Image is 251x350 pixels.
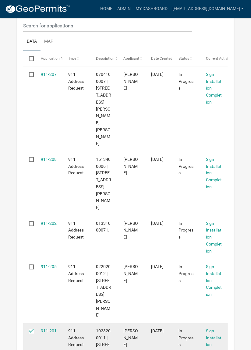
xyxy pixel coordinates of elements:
[96,56,115,61] span: Description
[62,51,90,66] datatable-header-cell: Type
[123,221,138,240] span: Amber Countryman
[206,264,222,297] a: Sign Installation Completion
[68,157,84,176] span: 911 Address Request
[123,56,139,61] span: Applicant
[96,157,111,210] span: 1513400006 | 5101 E 156th St S , Grinnell IA 50112
[151,264,164,269] span: 09/10/2025
[23,51,35,66] datatable-header-cell: Select
[41,32,57,51] a: Map
[68,264,84,283] span: 911 Address Request
[206,56,232,61] span: Current Activity
[23,19,192,32] input: Search for applications
[123,264,138,283] span: Tim Perry
[41,221,57,226] a: 911-202
[96,72,111,146] span: 0704100007 | 6475 Gable St , Mingo IA 50168
[41,157,57,162] a: 911-208
[206,157,222,189] a: Sign Installation Completion
[151,221,164,226] span: 09/11/2025
[96,264,111,318] span: 0220200012 | 8929 W 84th St N , Baxter IA 50028
[173,51,200,66] datatable-header-cell: Status
[41,264,57,269] a: 911-205
[206,221,222,254] a: Sign Installation Completion
[98,3,115,15] a: Home
[170,3,246,15] a: [EMAIL_ADDRESS][DOMAIN_NAME]
[179,221,193,240] span: In Progress
[206,72,222,104] a: Sign Installation Completion
[68,329,84,348] span: 911 Address Request
[118,51,145,66] datatable-header-cell: Applicant
[68,221,84,240] span: 911 Address Request
[145,51,173,66] datatable-header-cell: Date Created
[151,56,172,61] span: Date Created
[179,56,189,61] span: Status
[41,72,57,77] a: 911-207
[23,32,41,51] a: Data
[179,264,193,283] span: In Progress
[68,72,84,91] span: 911 Address Request
[123,72,138,91] span: Dennis Thomas
[96,221,111,233] span: 0133100007 | ,
[41,56,74,61] span: Application Number
[41,329,57,334] a: 911-201
[123,329,138,348] span: Tait Van Zante
[133,3,170,15] a: My Dashboard
[200,51,228,66] datatable-header-cell: Current Activity
[90,51,118,66] datatable-header-cell: Description
[179,329,193,348] span: In Progress
[68,56,76,61] span: Type
[151,72,164,77] span: 10/01/2025
[35,51,63,66] datatable-header-cell: Application Number
[151,157,164,162] span: 09/15/2025
[115,3,133,15] a: Admin
[151,329,164,334] span: 08/20/2025
[123,157,138,176] span: Benjamin Conover
[179,72,193,91] span: In Progress
[179,157,193,176] span: In Progress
